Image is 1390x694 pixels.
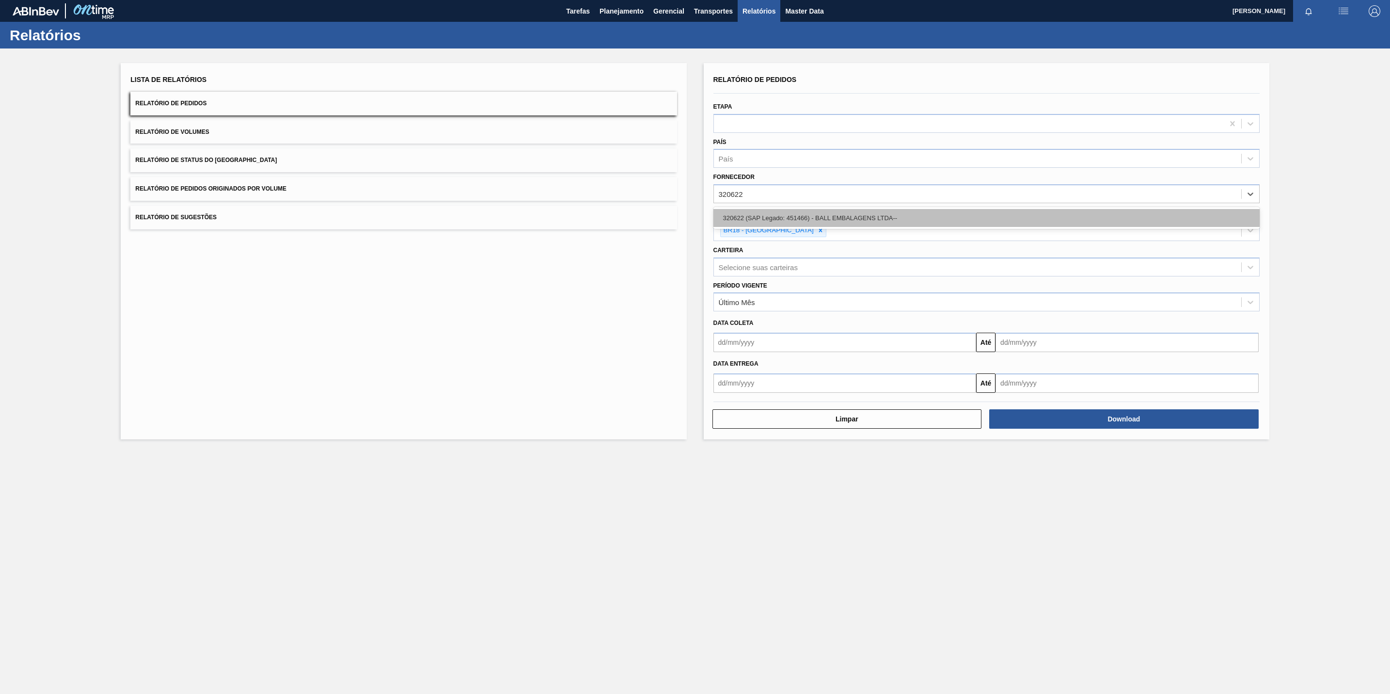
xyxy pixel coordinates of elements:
div: Selecione suas carteiras [719,263,798,271]
button: Limpar [712,409,982,429]
span: Master Data [785,5,823,17]
button: Notificações [1293,4,1324,18]
img: TNhmsLtSVTkK8tSr43FrP2fwEKptu5GPRR3wAAAABJRU5ErkJggg== [13,7,59,16]
div: BR18 - [GEOGRAPHIC_DATA] [721,225,815,237]
span: Relatório de Pedidos [713,76,797,83]
button: Relatório de Volumes [130,120,677,144]
img: Logout [1369,5,1380,17]
input: dd/mm/yyyy [995,373,1259,393]
span: Lista de Relatórios [130,76,206,83]
span: Planejamento [600,5,644,17]
button: Relatório de Status do [GEOGRAPHIC_DATA] [130,148,677,172]
label: Fornecedor [713,174,755,180]
input: dd/mm/yyyy [713,373,977,393]
button: Até [976,373,995,393]
span: Relatório de Pedidos [135,100,206,107]
div: 320622 (SAP Legado: 451466) - BALL EMBALAGENS LTDA-- [713,209,1260,227]
button: Relatório de Pedidos Originados por Volume [130,177,677,201]
span: Relatório de Volumes [135,129,209,135]
label: País [713,139,727,145]
h1: Relatórios [10,30,182,41]
button: Até [976,333,995,352]
button: Relatório de Pedidos [130,92,677,115]
span: Gerencial [653,5,684,17]
span: Relatório de Pedidos Originados por Volume [135,185,286,192]
input: dd/mm/yyyy [995,333,1259,352]
img: userActions [1338,5,1349,17]
input: dd/mm/yyyy [713,333,977,352]
label: Carteira [713,247,743,254]
span: Relatório de Sugestões [135,214,217,221]
div: Último Mês [719,298,755,307]
span: Relatório de Status do [GEOGRAPHIC_DATA] [135,157,277,163]
span: Data coleta [713,320,754,326]
label: Etapa [713,103,732,110]
label: Período Vigente [713,282,767,289]
span: Transportes [694,5,733,17]
span: Tarefas [566,5,590,17]
button: Relatório de Sugestões [130,206,677,229]
div: País [719,155,733,163]
span: Data entrega [713,360,758,367]
span: Relatórios [742,5,775,17]
button: Download [989,409,1259,429]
